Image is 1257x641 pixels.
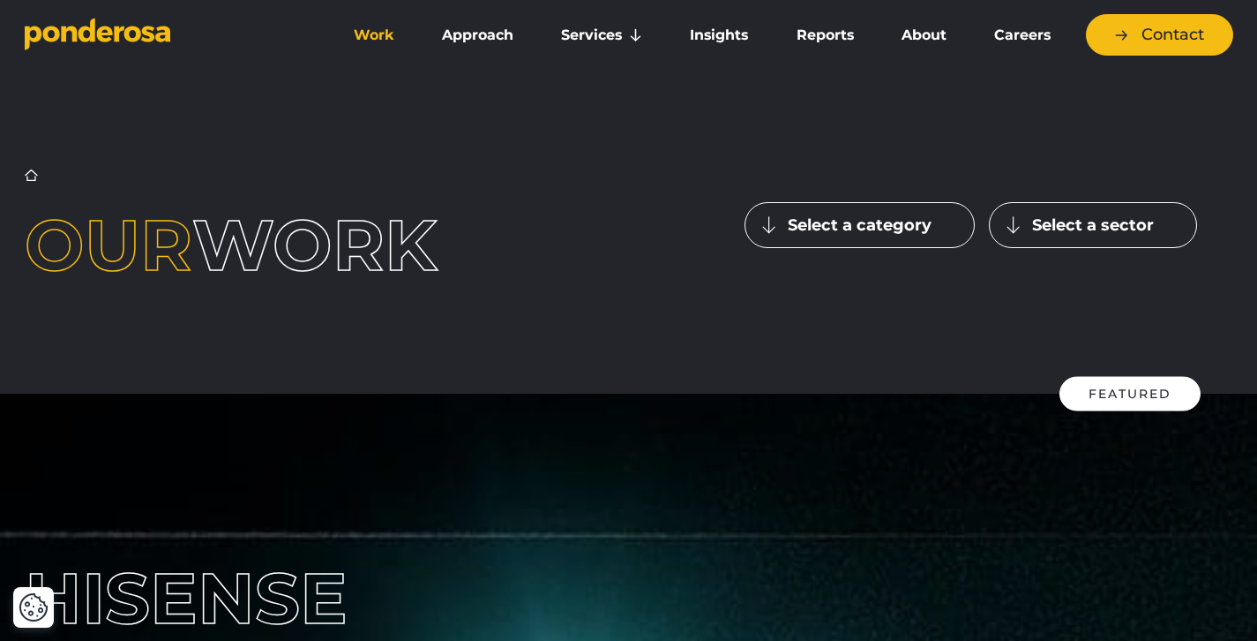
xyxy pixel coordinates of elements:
img: Revisit consent button [19,592,49,622]
a: Services [541,17,662,54]
a: Insights [670,17,768,54]
a: Approach [422,17,534,54]
a: Reports [776,17,874,54]
span: Our [25,202,192,288]
a: Work [333,17,415,54]
a: About [881,17,967,54]
a: Home [25,169,38,182]
a: Contact [1086,14,1233,56]
h1: work [25,210,513,281]
button: Select a category [744,202,975,248]
button: Select a sector [989,202,1197,248]
button: Cookie Settings [19,592,49,622]
div: Featured [1059,377,1201,411]
a: Go to homepage [25,18,307,53]
a: Careers [974,17,1071,54]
